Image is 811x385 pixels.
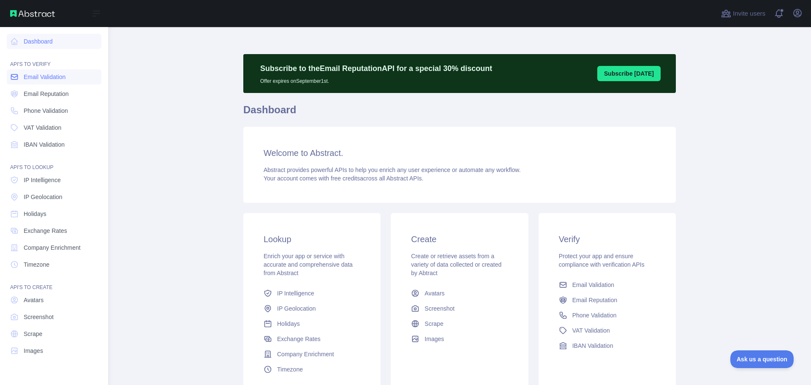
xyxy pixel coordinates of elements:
[260,286,364,301] a: IP Intelligence
[264,233,360,245] h3: Lookup
[7,51,101,68] div: API'S TO VERIFY
[260,74,492,85] p: Offer expires on September 1st.
[7,154,101,171] div: API'S TO LOOKUP
[7,69,101,85] a: Email Validation
[572,281,614,289] span: Email Validation
[559,233,656,245] h3: Verify
[260,331,364,347] a: Exchange Rates
[572,296,618,304] span: Email Reputation
[7,223,101,238] a: Exchange Rates
[597,66,661,81] button: Subscribe [DATE]
[7,292,101,308] a: Avatars
[277,350,334,358] span: Company Enrichment
[425,319,443,328] span: Scrape
[277,304,316,313] span: IP Geolocation
[24,243,81,252] span: Company Enrichment
[7,120,101,135] a: VAT Validation
[10,10,55,17] img: Abstract API
[24,193,63,201] span: IP Geolocation
[331,175,360,182] span: free credits
[24,296,44,304] span: Avatars
[24,210,46,218] span: Holidays
[572,326,610,335] span: VAT Validation
[264,147,656,159] h3: Welcome to Abstract.
[425,289,444,298] span: Avatars
[260,63,492,74] p: Subscribe to the Email Reputation API for a special 30 % discount
[7,309,101,325] a: Screenshot
[24,227,67,235] span: Exchange Rates
[7,86,101,101] a: Email Reputation
[408,331,511,347] a: Images
[277,289,314,298] span: IP Intelligence
[7,343,101,358] a: Images
[24,260,49,269] span: Timezone
[24,123,61,132] span: VAT Validation
[24,73,65,81] span: Email Validation
[408,301,511,316] a: Screenshot
[408,286,511,301] a: Avatars
[425,335,444,343] span: Images
[7,172,101,188] a: IP Intelligence
[7,103,101,118] a: Phone Validation
[24,347,43,355] span: Images
[24,176,61,184] span: IP Intelligence
[7,257,101,272] a: Timezone
[572,341,613,350] span: IBAN Validation
[559,253,645,268] span: Protect your app and ensure compliance with verification APIs
[408,316,511,331] a: Scrape
[7,137,101,152] a: IBAN Validation
[7,274,101,291] div: API'S TO CREATE
[7,326,101,341] a: Scrape
[7,34,101,49] a: Dashboard
[243,103,676,123] h1: Dashboard
[24,313,54,321] span: Screenshot
[719,7,767,20] button: Invite users
[264,167,521,173] span: Abstract provides powerful APIs to help you enrich any user experience or automate any workflow.
[24,330,42,338] span: Scrape
[24,106,68,115] span: Phone Validation
[425,304,454,313] span: Screenshot
[264,175,423,182] span: Your account comes with across all Abstract APIs.
[24,90,69,98] span: Email Reputation
[277,319,300,328] span: Holidays
[411,253,501,276] span: Create or retrieve assets from a variety of data collected or created by Abtract
[277,335,321,343] span: Exchange Rates
[260,362,364,377] a: Timezone
[24,140,65,149] span: IBAN Validation
[555,323,659,338] a: VAT Validation
[7,240,101,255] a: Company Enrichment
[277,365,303,374] span: Timezone
[555,277,659,292] a: Email Validation
[555,292,659,308] a: Email Reputation
[7,206,101,221] a: Holidays
[555,308,659,323] a: Phone Validation
[411,233,508,245] h3: Create
[260,301,364,316] a: IP Geolocation
[264,253,353,276] span: Enrich your app or service with accurate and comprehensive data from Abstract
[733,9,765,19] span: Invite users
[555,338,659,353] a: IBAN Validation
[260,347,364,362] a: Company Enrichment
[572,311,617,319] span: Phone Validation
[730,350,794,368] iframe: Toggle Customer Support
[260,316,364,331] a: Holidays
[7,189,101,205] a: IP Geolocation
